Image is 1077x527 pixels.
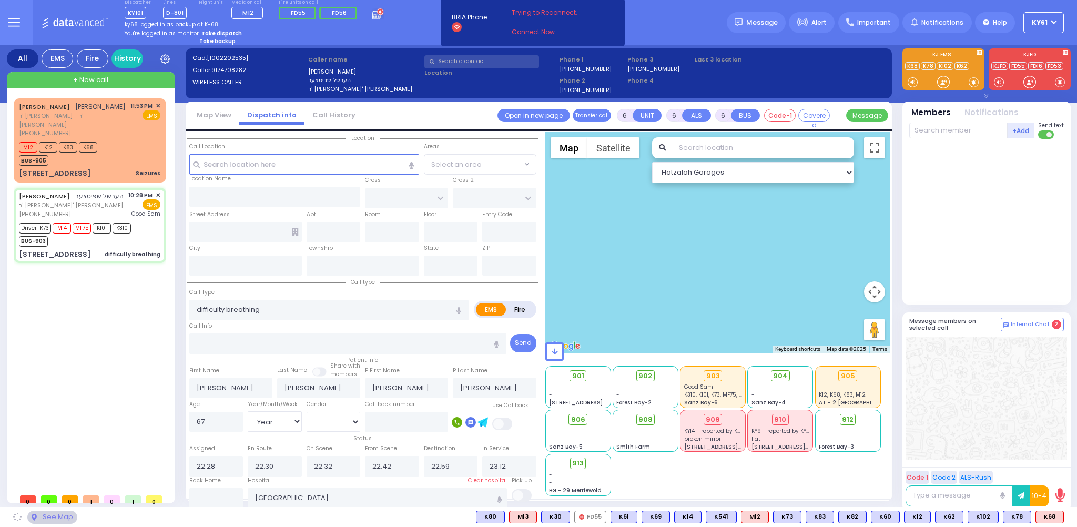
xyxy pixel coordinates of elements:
span: 912 [842,414,854,425]
button: Members [911,107,951,119]
div: All [7,49,38,68]
span: [PHONE_NUMBER] [19,129,71,137]
button: Toggle fullscreen view [864,137,885,158]
span: 0 [41,495,57,503]
div: BLS [871,511,900,523]
img: message.svg [735,18,743,26]
span: K68 [79,142,97,153]
span: KY101 [125,7,146,19]
span: - [549,383,552,391]
button: Show satellite imagery [587,137,639,158]
div: K68 [1035,511,1064,523]
label: Last Name [277,366,307,374]
label: Apt [307,210,316,219]
a: KJFD [991,62,1008,70]
label: First Name [189,367,219,375]
span: Message [746,17,778,28]
a: Call History [304,110,363,120]
span: Forest Bay-3 [819,443,854,451]
button: +Add [1008,123,1035,138]
span: BUS-905 [19,155,48,166]
div: BLS [642,511,670,523]
a: [PERSON_NAME] [19,103,70,111]
a: K102 [937,62,953,70]
span: Location [346,134,380,142]
span: - [751,383,755,391]
div: M12 [741,511,769,523]
button: ALS-Rush [959,471,993,484]
span: 1 [83,495,99,503]
span: - [616,383,619,391]
span: 908 [638,414,653,425]
div: K73 [773,511,801,523]
div: K102 [968,511,999,523]
div: 910 [772,414,789,425]
label: Destination [424,444,455,453]
span: - [549,471,552,479]
div: BLS [476,511,505,523]
label: Call back number [365,400,415,409]
div: See map [27,511,77,524]
div: BLS [968,511,999,523]
label: P First Name [365,367,400,375]
button: ALS [682,109,711,122]
div: K541 [706,511,737,523]
a: FD16 [1028,62,1044,70]
span: M12 [242,8,253,17]
span: Forest Bay-2 [616,399,652,407]
label: Turn off text [1038,129,1055,140]
label: Room [365,210,381,219]
span: [STREET_ADDRESS][PERSON_NAME] [549,399,648,407]
div: K61 [611,511,637,523]
span: Good Sam [131,210,160,218]
span: ✕ [156,102,160,110]
div: difficulty breathing [105,250,160,258]
div: K60 [871,511,900,523]
span: Smith Farm [616,443,650,451]
span: M12 [19,142,37,153]
button: UNIT [633,109,662,122]
label: [PERSON_NAME] [308,67,421,76]
div: 903 [704,370,722,382]
span: D-801 [163,7,187,19]
span: Phone 3 [627,55,692,64]
span: ר' [PERSON_NAME] - ר' [PERSON_NAME] [19,112,127,129]
input: Search location [672,137,854,158]
img: Logo [42,16,111,29]
button: Drag Pegman onto the map to open Street View [864,319,885,340]
span: - [549,391,552,399]
label: Assigned [189,444,215,453]
button: Send [510,334,536,352]
span: [PERSON_NAME] [75,102,126,111]
span: 0 [104,495,120,503]
button: Code 1 [906,471,929,484]
label: Township [307,244,333,252]
span: broken mirror [684,435,721,443]
div: K12 [904,511,931,523]
div: K30 [541,511,570,523]
span: You're logged in as monitor. [125,29,200,37]
span: Status [348,434,377,442]
label: Fire [505,303,535,316]
div: 909 [704,414,723,425]
div: EMS [42,49,73,68]
button: Transfer call [573,109,611,122]
span: - [549,435,552,443]
span: [1002202535] [207,54,248,62]
span: 906 [571,414,585,425]
label: Clear hospital [468,477,507,485]
a: Map View [189,110,239,120]
label: Call Type [189,288,215,297]
a: Open in new page [497,109,570,122]
span: Help [993,18,1007,27]
label: En Route [248,444,272,453]
div: FD55 [574,511,606,523]
h5: Message members on selected call [909,318,1001,331]
div: [STREET_ADDRESS] [19,249,91,260]
label: [PHONE_NUMBER] [560,86,612,94]
label: Back Home [189,477,221,485]
span: - [819,427,822,435]
button: BUS [731,109,760,122]
button: KY61 [1023,12,1064,33]
label: KJFD [989,52,1071,59]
